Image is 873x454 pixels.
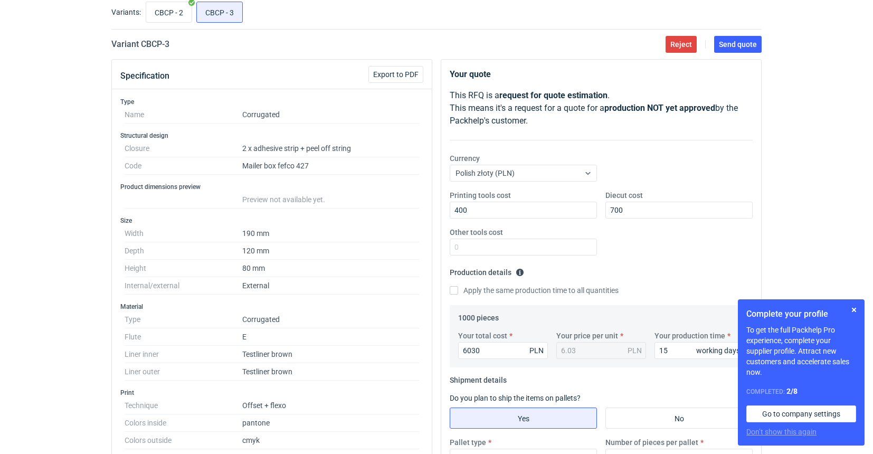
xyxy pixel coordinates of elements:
dt: Colors inside [125,414,242,432]
dd: Mailer box fefco 427 [242,157,419,175]
dd: 2 x adhesive strip + peel off string [242,140,419,157]
dt: Liner inner [125,346,242,363]
dd: Offset + flexo [242,397,419,414]
dt: Colors outside [125,432,242,449]
label: Your price per unit [556,330,618,341]
dt: Technique [125,397,242,414]
label: Printing tools cost [450,190,511,201]
input: 0 [458,342,548,359]
dt: Closure [125,140,242,157]
legend: 1000 pieces [458,309,499,322]
label: Diecut cost [605,190,643,201]
div: PLN [628,345,642,356]
button: Specification [120,63,169,89]
label: CBCP - 2 [146,2,192,23]
span: Export to PDF [373,71,419,78]
label: Number of pieces per pallet [605,437,698,448]
legend: Production details [450,264,524,277]
button: Send quote [714,36,762,53]
dd: 80 mm [242,260,419,277]
h3: Material [120,302,423,311]
dd: cmyk [242,432,419,449]
dd: pantone [242,414,419,432]
dt: Width [125,225,242,242]
dd: 120 mm [242,242,419,260]
label: Yes [450,408,597,429]
label: No [605,408,753,429]
dd: Testliner brown [242,363,419,381]
h3: Size [120,216,423,225]
dt: Code [125,157,242,175]
h3: Structural design [120,131,423,140]
dd: 190 mm [242,225,419,242]
button: Export to PDF [368,66,423,83]
label: Your production time [654,330,725,341]
div: Completed: [746,386,856,397]
dd: External [242,277,419,295]
input: 0 [654,342,744,359]
label: Other tools cost [450,227,503,238]
h3: Type [120,98,423,106]
h1: Complete your profile [746,308,856,320]
input: 0 [450,202,597,219]
h3: Product dimensions preview [120,183,423,191]
strong: 2 / 8 [786,387,798,395]
label: Do you plan to ship the items on pallets? [450,394,581,402]
label: Variants: [111,7,141,17]
dt: Depth [125,242,242,260]
p: This RFQ is a . This means it's a request for a quote for a by the Packhelp's customer. [450,89,753,127]
dt: Type [125,311,242,328]
label: Apply the same production time to all quantities [450,285,619,296]
label: CBCP - 3 [196,2,243,23]
p: To get the full Packhelp Pro experience, complete your supplier profile. Attract new customers an... [746,325,856,377]
dd: Corrugated [242,311,419,328]
dt: Name [125,106,242,124]
button: Skip for now [848,304,860,316]
legend: Shipment details [450,372,507,384]
dt: Internal/external [125,277,242,295]
button: Reject [666,36,697,53]
a: Go to company settings [746,405,856,422]
dt: Flute [125,328,242,346]
div: PLN [529,345,544,356]
input: 0 [450,239,597,256]
strong: production NOT yet approved [604,103,715,113]
div: working days [696,345,740,356]
strong: request for quote estimation [499,90,608,100]
button: Don’t show this again [746,427,817,437]
span: Polish złoty (PLN) [456,169,515,177]
h2: Variant CBCP - 3 [111,38,169,51]
label: Your total cost [458,330,507,341]
dd: Testliner brown [242,346,419,363]
span: Reject [670,41,692,48]
dd: E [242,328,419,346]
input: 0 [605,202,753,219]
span: Send quote [719,41,757,48]
span: Preview not available yet. [242,195,325,204]
h3: Print [120,389,423,397]
label: Currency [450,153,480,164]
dt: Liner outer [125,363,242,381]
dt: Height [125,260,242,277]
label: Pallet type [450,437,486,448]
strong: Your quote [450,69,491,79]
dd: Corrugated [242,106,419,124]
